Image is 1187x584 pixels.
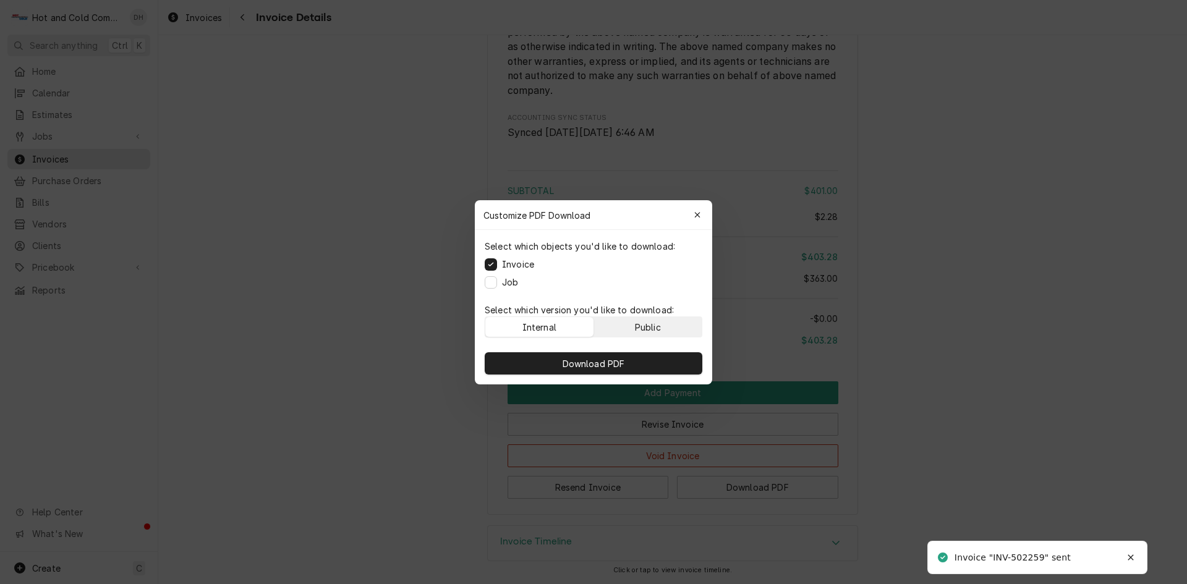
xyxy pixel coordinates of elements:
[502,276,518,289] label: Job
[522,320,556,333] div: Internal
[485,352,702,375] button: Download PDF
[475,200,712,230] div: Customize PDF Download
[485,303,702,316] p: Select which version you'd like to download:
[635,320,661,333] div: Public
[502,258,534,271] label: Invoice
[560,357,628,370] span: Download PDF
[485,240,675,253] p: Select which objects you'd like to download:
